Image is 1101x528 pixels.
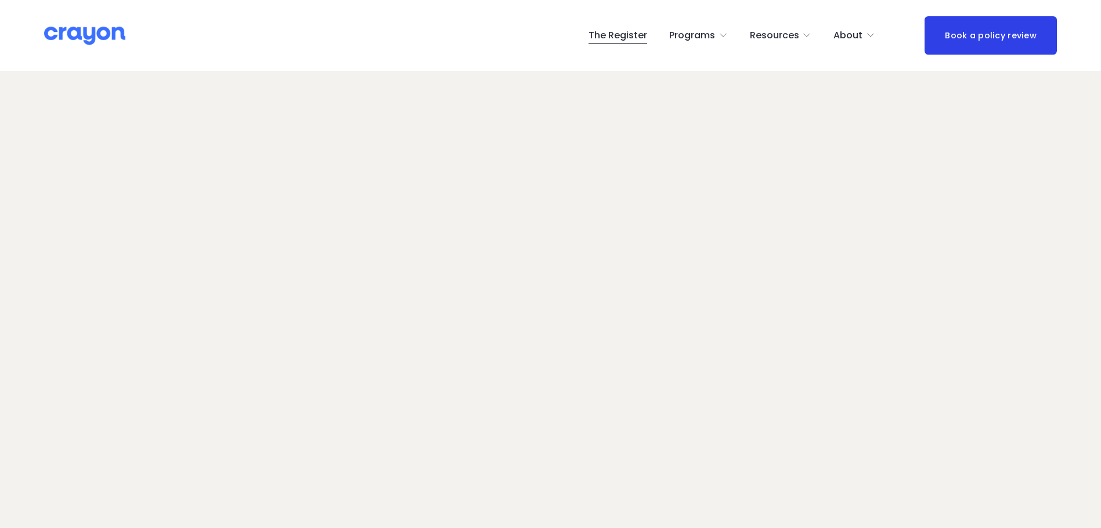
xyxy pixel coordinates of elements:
a: Book a policy review [925,16,1057,54]
a: folder dropdown [669,26,728,45]
img: Crayon [44,26,125,46]
a: The Register [589,26,647,45]
span: Resources [750,27,799,44]
a: folder dropdown [750,26,812,45]
span: About [833,27,862,44]
span: Programs [669,27,715,44]
a: folder dropdown [833,26,875,45]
